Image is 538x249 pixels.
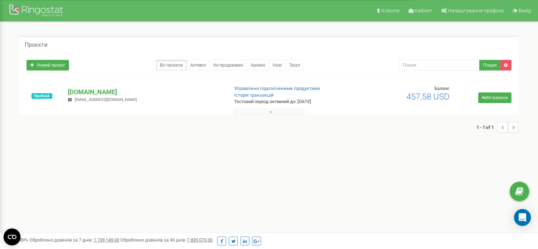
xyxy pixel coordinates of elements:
[514,209,531,226] div: Open Intercom Messenger
[285,60,304,70] a: Тріал
[4,228,21,245] button: Open CMP widget
[476,115,519,140] nav: ...
[186,60,210,70] a: Активні
[434,86,450,91] span: Баланс
[29,237,119,243] span: Оброблено дзвінків за 7 днів :
[247,60,269,70] a: Архівні
[478,92,511,103] a: Refill balance
[234,86,320,91] a: Управління підключеними продуктами
[68,87,222,97] p: [DOMAIN_NAME]
[187,237,213,243] u: 7 835 073,00
[9,3,65,19] img: Ringostat Logo
[75,97,137,102] span: [EMAIL_ADDRESS][DOMAIN_NAME]
[25,42,47,48] h5: Проєкти
[234,92,274,98] a: Історія транзакцій
[156,60,187,70] a: Всі проєкти
[519,8,531,13] span: Вихід
[406,92,450,102] span: 457,58 USD
[398,60,480,70] input: Пошук
[234,98,347,105] p: Тестовий період активний до: [DATE]
[120,237,213,243] span: Оброблено дзвінків за 30 днів :
[479,60,501,70] button: Пошук
[209,60,247,70] a: Не продовжені
[448,8,504,13] span: Налаштування профілю
[94,237,119,243] u: 1 739 149,00
[269,60,286,70] a: Нові
[31,93,52,99] span: Пробний
[476,122,497,132] span: 1 - 1 of 1
[27,60,69,70] a: Новий проєкт
[381,8,399,13] span: Клієнти
[415,8,432,13] span: Кабінет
